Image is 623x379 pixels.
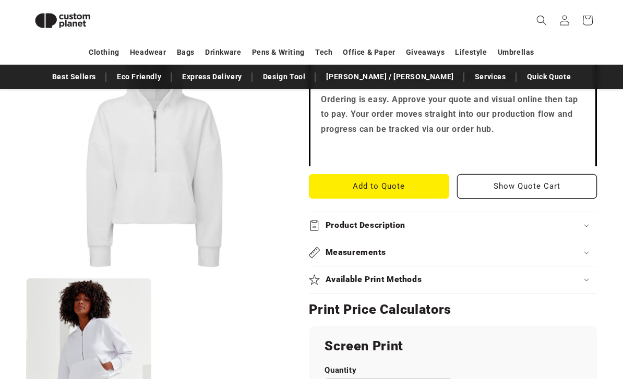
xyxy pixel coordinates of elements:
a: Office & Paper [343,43,395,62]
label: Quantity [325,366,581,376]
img: Custom Planet [26,4,99,37]
a: Clothing [89,43,119,62]
button: Show Quote Cart [457,175,597,199]
iframe: Chat Widget [444,266,623,379]
summary: Measurements [309,240,597,266]
a: Best Sellers [47,68,101,86]
a: Bags [177,43,195,62]
a: Pens & Writing [252,43,305,62]
a: [PERSON_NAME] / [PERSON_NAME] [321,68,459,86]
a: Drinkware [205,43,241,62]
iframe: Customer reviews powered by Trustpilot [321,146,585,156]
h2: Product Description [326,221,405,231]
a: Express Delivery [177,68,247,86]
a: Design Tool [258,68,311,86]
a: Services [470,68,511,86]
strong: Ordering is easy. Approve your quote and visual online then tap to pay. Your order moves straight... [321,95,578,135]
a: Umbrellas [498,43,534,62]
button: Add to Quote [309,175,449,199]
a: Eco Friendly [112,68,166,86]
a: Headwear [130,43,166,62]
summary: Available Print Methods [309,267,597,294]
a: Quick Quote [522,68,577,86]
h2: Available Print Methods [326,275,422,286]
a: Giveaways [406,43,445,62]
h2: Print Price Calculators [309,302,597,319]
h2: Screen Print [325,338,581,355]
summary: Search [530,9,553,32]
a: Lifestyle [455,43,487,62]
h2: Measurements [326,248,386,259]
a: Tech [315,43,332,62]
summary: Product Description [309,213,597,239]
